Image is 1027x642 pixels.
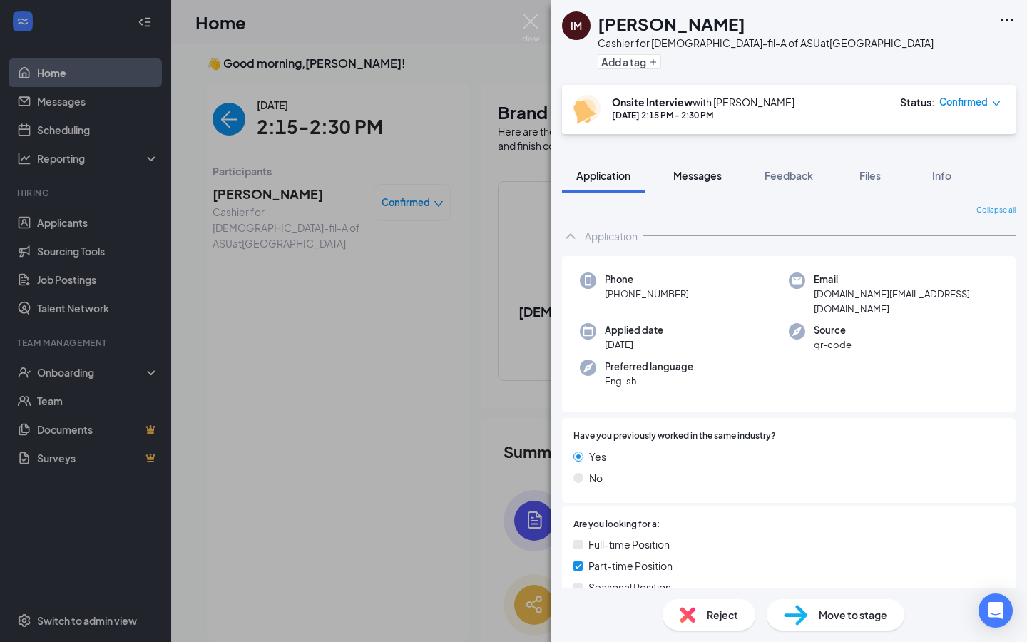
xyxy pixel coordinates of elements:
span: No [589,470,603,486]
span: Seasonal Position [588,579,671,595]
div: [DATE] 2:15 PM - 2:30 PM [612,109,794,121]
svg: Ellipses [998,11,1016,29]
span: English [605,374,693,388]
span: Feedback [765,169,813,182]
span: Application [576,169,630,182]
span: Source [814,323,852,337]
svg: ChevronUp [562,228,579,245]
span: Applied date [605,323,663,337]
span: [DATE] [605,337,663,352]
div: Application [585,229,638,243]
span: Info [932,169,951,182]
span: [PHONE_NUMBER] [605,287,689,301]
svg: Plus [649,58,658,66]
span: Files [859,169,881,182]
span: Yes [589,449,606,464]
span: down [991,98,1001,108]
span: Preferred language [605,360,693,374]
div: Cashier for [DEMOGRAPHIC_DATA]-fil-A of ASU at [GEOGRAPHIC_DATA] [598,36,934,50]
div: IM [571,19,582,33]
div: with [PERSON_NAME] [612,95,794,109]
span: Confirmed [939,95,988,109]
span: Are you looking for a: [573,518,660,531]
div: Status : [900,95,935,109]
span: Email [814,272,998,287]
div: Open Intercom Messenger [979,593,1013,628]
span: Have you previously worked in the same industry? [573,429,776,443]
span: Reject [707,607,738,623]
span: Phone [605,272,689,287]
span: Messages [673,169,722,182]
span: Collapse all [976,205,1016,216]
span: Move to stage [819,607,887,623]
button: PlusAdd a tag [598,54,661,69]
span: [DOMAIN_NAME][EMAIL_ADDRESS][DOMAIN_NAME] [814,287,998,316]
b: Onsite Interview [612,96,693,108]
span: Part-time Position [588,558,673,574]
span: Full-time Position [588,536,670,552]
span: qr-code [814,337,852,352]
h1: [PERSON_NAME] [598,11,745,36]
